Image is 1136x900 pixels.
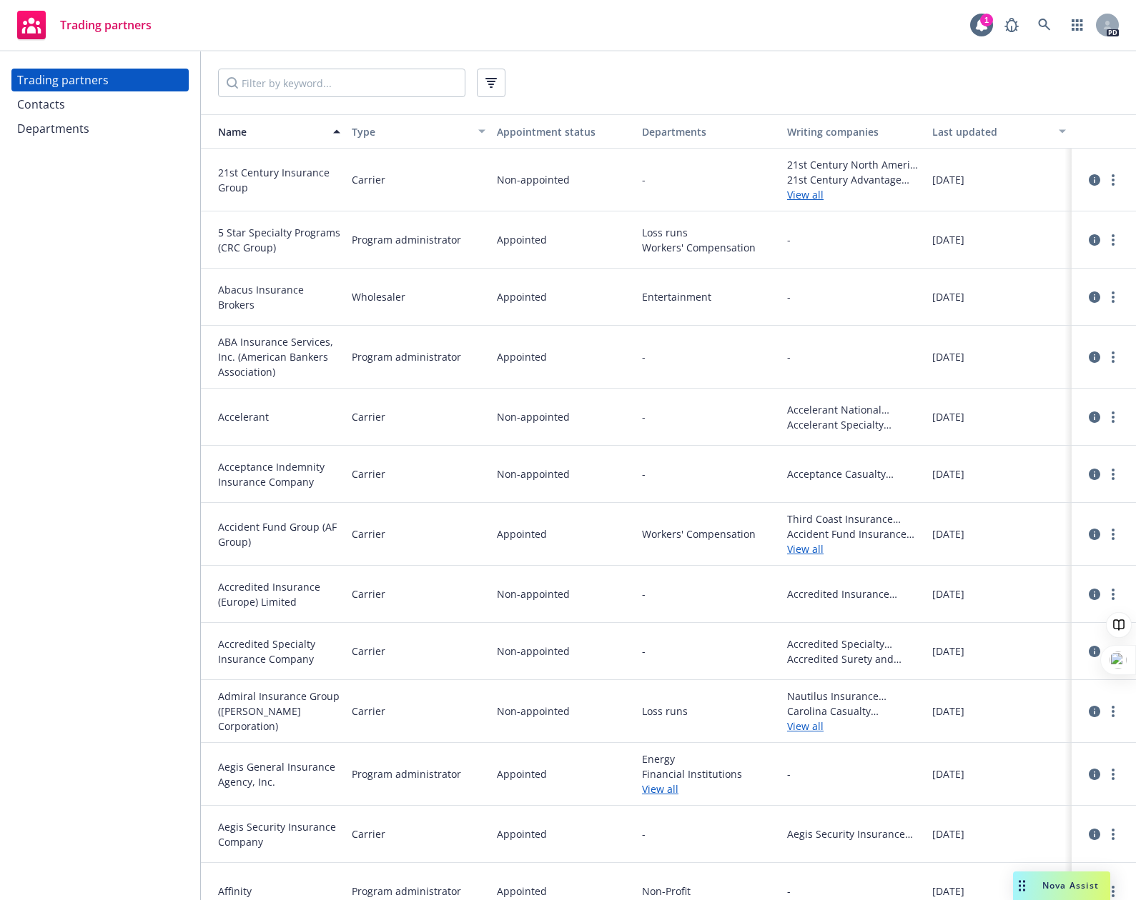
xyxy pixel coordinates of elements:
[352,586,385,601] span: Carrier
[642,466,646,481] span: -
[352,409,385,424] span: Carrier
[1086,171,1103,189] a: circleInformation
[1013,871,1031,900] div: Drag to move
[352,466,385,481] span: Carrier
[787,526,921,541] span: Accident Fund Insurance Company of America
[1105,409,1122,426] a: more
[497,884,547,899] span: Appointed
[491,114,636,149] button: Appointment status
[787,586,921,601] span: Accredited Insurance (Europe) Limited
[642,409,646,424] span: -
[1105,586,1122,603] a: more
[352,289,405,304] span: Wholesaler
[932,526,964,541] span: [DATE]
[787,541,921,556] a: View all
[932,466,964,481] span: [DATE]
[1105,826,1122,843] a: more
[201,114,346,149] button: Name
[642,172,646,187] span: -
[997,11,1026,39] a: Report a Bug
[1105,231,1122,249] a: more
[932,766,964,781] span: [DATE]
[787,636,921,651] span: Accredited Specialty Insurance Company
[218,459,340,489] span: Acceptance Indemnity Insurance Company
[218,579,340,609] span: Accredited Insurance (Europe) Limited
[207,124,325,139] div: Name
[932,826,964,841] span: [DATE]
[497,289,547,304] span: Appointed
[1105,466,1122,483] a: more
[497,826,547,841] span: Appointed
[787,826,921,841] span: Aegis Security Insurance Company
[346,114,491,149] button: Type
[497,766,547,781] span: Appointed
[1086,231,1103,249] a: circleInformation
[932,409,964,424] span: [DATE]
[787,689,921,704] span: Nautilus Insurance Company
[11,93,189,116] a: Contacts
[787,511,921,526] span: Third Coast Insurance Company
[497,232,547,247] span: Appointed
[17,117,89,140] div: Departments
[787,124,921,139] div: Writing companies
[932,586,964,601] span: [DATE]
[932,644,964,659] span: [DATE]
[497,172,570,187] span: Non-appointed
[787,704,921,719] span: Carolina Casualty Insurance Company
[11,117,189,140] a: Departments
[218,225,340,255] span: 5 Star Specialty Programs (CRC Group)
[932,289,964,304] span: [DATE]
[17,93,65,116] div: Contacts
[787,289,791,304] span: -
[1086,349,1103,366] a: circleInformation
[642,751,776,766] span: Energy
[1105,171,1122,189] a: more
[787,719,921,734] a: View all
[787,232,791,247] span: -
[1086,766,1103,783] a: circleInformation
[642,240,776,255] span: Workers' Compensation
[352,884,461,899] span: Program administrator
[218,689,340,734] span: Admiral Insurance Group ([PERSON_NAME] Corporation)
[1086,526,1103,543] a: circleInformation
[11,69,189,91] a: Trading partners
[352,526,385,541] span: Carrier
[787,766,791,781] span: -
[1105,766,1122,783] a: more
[1086,826,1103,843] a: circleInformation
[642,826,646,841] span: -
[497,586,570,601] span: Non-appointed
[17,69,109,91] div: Trading partners
[642,124,776,139] div: Departments
[642,349,646,364] span: -
[787,349,791,364] span: -
[352,704,385,719] span: Carrier
[1063,11,1092,39] a: Switch app
[980,14,993,26] div: 1
[352,766,461,781] span: Program administrator
[932,349,964,364] span: [DATE]
[497,526,547,541] span: Appointed
[1086,409,1103,426] a: circleInformation
[787,651,921,666] span: Accredited Surety and Casualty Company, Inc.
[1042,879,1099,891] span: Nova Assist
[642,586,646,601] span: -
[932,884,964,899] span: [DATE]
[218,636,340,666] span: Accredited Specialty Insurance Company
[497,124,631,139] div: Appointment status
[1105,289,1122,306] a: more
[642,884,776,899] span: Non-Profit
[1086,643,1103,660] a: circleInformation
[1030,11,1059,39] a: Search
[642,704,776,719] span: Loss runs
[642,289,776,304] span: Entertainment
[218,334,340,379] span: ABA Insurance Services, Inc. (American Bankers Association)
[787,884,791,899] span: -
[352,349,461,364] span: Program administrator
[497,704,570,719] span: Non-appointed
[781,114,927,149] button: Writing companies
[218,165,340,195] span: 21st Century Insurance Group
[497,466,570,481] span: Non-appointed
[1105,883,1122,900] a: more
